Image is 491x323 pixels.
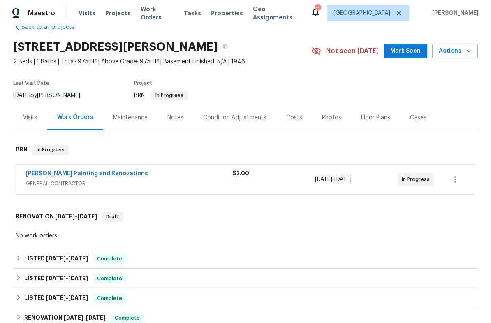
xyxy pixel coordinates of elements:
[16,145,28,155] h6: BRN
[64,315,106,321] span: -
[26,179,232,188] span: GENERAL_CONTRACTOR
[218,40,233,54] button: Copy Address
[64,315,83,321] span: [DATE]
[79,9,95,17] span: Visits
[134,93,188,98] span: BRN
[46,275,66,281] span: [DATE]
[322,114,341,122] div: Photos
[28,9,55,17] span: Maestro
[24,293,88,303] h6: LISTED
[134,81,152,86] span: Project
[13,91,90,100] div: by [PERSON_NAME]
[232,171,249,177] span: $2.00
[152,93,187,98] span: In Progress
[211,9,243,17] span: Properties
[315,5,320,13] div: 11
[46,295,88,301] span: -
[68,275,88,281] span: [DATE]
[13,93,30,98] span: [DATE]
[68,256,88,261] span: [DATE]
[315,177,332,182] span: [DATE]
[13,204,478,230] div: RENOVATION [DATE]-[DATE]Draft
[439,46,471,56] span: Actions
[94,255,125,263] span: Complete
[253,5,301,21] span: Geo Assignments
[13,288,478,308] div: LISTED [DATE]-[DATE]Complete
[13,58,311,66] span: 2 Beds | 1 Baths | Total: 975 ft² | Above Grade: 975 ft² | Basement Finished: N/A | 1946
[46,256,88,261] span: -
[103,213,123,221] span: Draft
[334,9,390,17] span: [GEOGRAPHIC_DATA]
[33,146,68,154] span: In Progress
[94,274,125,283] span: Complete
[13,269,478,288] div: LISTED [DATE]-[DATE]Complete
[16,232,475,240] div: No work orders.
[86,315,106,321] span: [DATE]
[24,274,88,283] h6: LISTED
[111,314,143,322] span: Complete
[315,175,352,184] span: -
[55,214,97,219] span: -
[26,171,148,177] a: [PERSON_NAME] Painting and Renovations
[23,114,37,122] div: Visits
[105,9,131,17] span: Projects
[410,114,426,122] div: Cases
[167,114,183,122] div: Notes
[46,275,88,281] span: -
[46,295,66,301] span: [DATE]
[203,114,266,122] div: Condition Adjustments
[384,44,427,59] button: Mark Seen
[184,10,201,16] span: Tasks
[57,113,93,121] div: Work Orders
[77,214,97,219] span: [DATE]
[13,23,92,31] a: Back to all projects
[16,212,97,222] h6: RENOVATION
[390,46,421,56] span: Mark Seen
[24,254,88,264] h6: LISTED
[141,5,174,21] span: Work Orders
[432,44,478,59] button: Actions
[326,47,379,55] span: Not seen [DATE]
[13,81,49,86] span: Last Visit Date
[46,256,66,261] span: [DATE]
[13,137,478,163] div: BRN In Progress
[402,175,433,184] span: In Progress
[55,214,75,219] span: [DATE]
[13,249,478,269] div: LISTED [DATE]-[DATE]Complete
[94,294,125,302] span: Complete
[286,114,302,122] div: Costs
[113,114,148,122] div: Maintenance
[334,177,352,182] span: [DATE]
[429,9,479,17] span: [PERSON_NAME]
[361,114,390,122] div: Floor Plans
[24,313,106,323] h6: RENOVATION
[68,295,88,301] span: [DATE]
